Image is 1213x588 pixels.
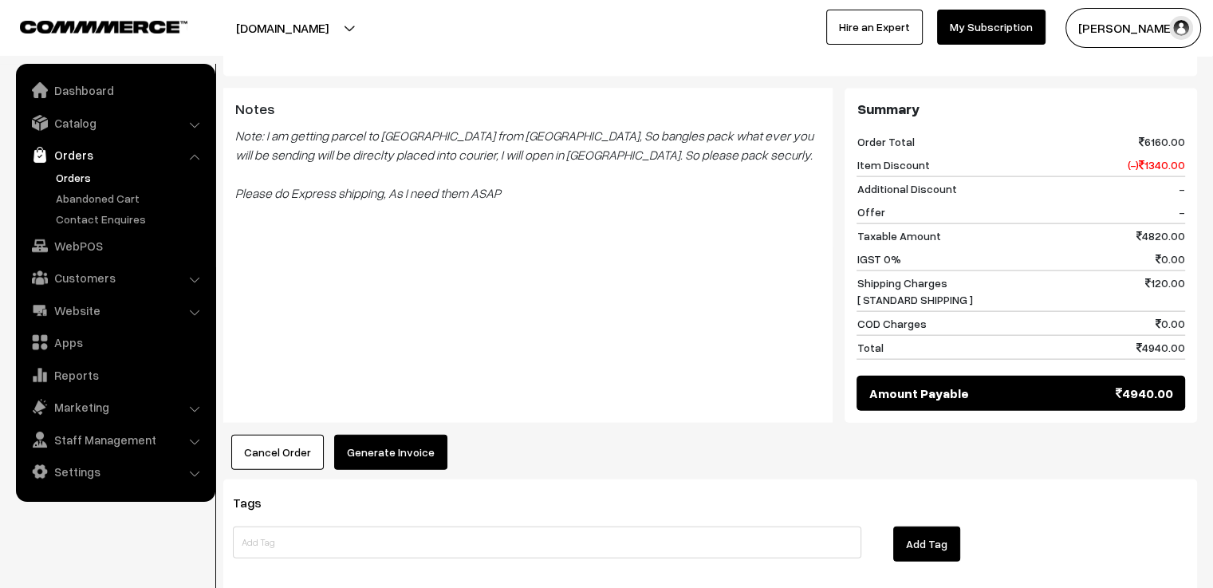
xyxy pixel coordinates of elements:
[857,180,956,197] span: Additional Discount
[1156,315,1185,332] span: 0.00
[52,211,210,227] a: Contact Enquires
[1145,274,1185,308] span: 120.00
[334,435,447,470] button: Generate Invoice
[1116,384,1173,403] span: 4940.00
[1156,251,1185,267] span: 0.00
[857,101,1185,118] h3: Summary
[180,8,384,48] button: [DOMAIN_NAME]
[52,169,210,186] a: Orders
[1065,8,1201,48] button: [PERSON_NAME] C
[937,10,1046,45] a: My Subscription
[893,527,960,562] button: Add Tag
[1139,133,1185,150] span: 6160.00
[826,10,923,45] a: Hire an Expert
[233,527,861,558] input: Add Tag
[20,263,210,292] a: Customers
[868,384,968,403] span: Amount Payable
[1179,180,1185,197] span: -
[857,227,940,244] span: Taxable Amount
[20,425,210,454] a: Staff Management
[20,457,210,486] a: Settings
[20,296,210,325] a: Website
[20,140,210,169] a: Orders
[20,16,160,35] a: COMMMERCE
[235,101,821,118] h3: Notes
[857,315,926,332] span: COD Charges
[1169,16,1193,40] img: user
[231,435,324,470] button: Cancel Order
[1136,227,1185,244] span: 4820.00
[20,109,210,137] a: Catalog
[20,361,210,389] a: Reports
[1128,156,1185,173] span: (-) 1340.00
[20,76,210,105] a: Dashboard
[20,328,210,357] a: Apps
[857,251,900,267] span: IGST 0%
[857,133,914,150] span: Order Total
[1179,203,1185,220] span: -
[20,393,210,421] a: Marketing
[20,231,210,260] a: WebPOS
[233,495,281,511] span: Tags
[857,156,929,173] span: Item Discount
[1136,339,1185,356] span: 4940.00
[857,274,972,308] span: Shipping Charges [ STANDARD SHIPPING ]
[20,21,187,33] img: COMMMERCE
[857,203,884,220] span: Offer
[235,126,821,203] blockquote: Note: I am getting parcel to [GEOGRAPHIC_DATA] from [GEOGRAPHIC_DATA], So bangles pack what ever ...
[52,190,210,207] a: Abandoned Cart
[857,339,883,356] span: Total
